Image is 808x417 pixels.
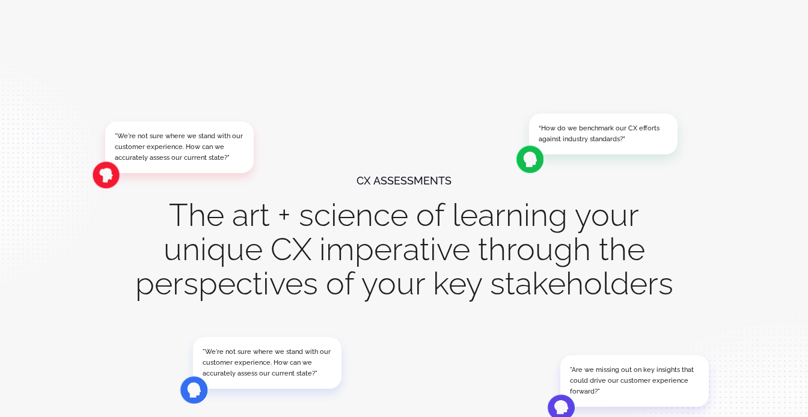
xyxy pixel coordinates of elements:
div: "Are we missing out on key insights that could drive our customer experience forward?" [570,365,699,397]
div: "We're not sure where we stand with our customer experience. How can we accurately assess our cur... [203,347,332,379]
div: CX ASSESSMENTS [357,163,451,198]
div: “How do we benchmark our CX efforts against industry standards?” [539,123,668,145]
h1: The art + science of learning your unique CX imperative through the perspectives of your key stak... [130,198,678,300]
div: "We're not sure where we stand with our customer experience. How can we accurately assess our cur... [115,131,244,163]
